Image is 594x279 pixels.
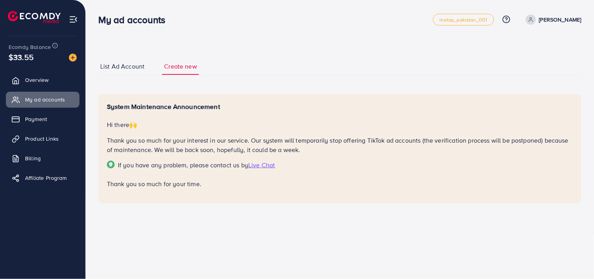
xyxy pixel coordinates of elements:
img: logo [8,11,61,23]
span: metap_pakistan_001 [440,17,487,22]
span: Payment [25,115,47,123]
p: Thank you so much for your interest in our service. Our system will temporarily stop offering Tik... [107,136,573,154]
p: Hi there [107,120,573,129]
span: My ad accounts [25,96,65,103]
span: Product Links [25,135,59,143]
a: Billing [6,150,79,166]
span: Create new [164,62,197,71]
img: image [69,54,77,62]
img: Popup guide [107,161,115,168]
h5: System Maintenance Announcement [107,103,573,111]
span: Live Chat [248,161,275,169]
span: 🙌 [129,120,137,129]
span: If you have any problem, please contact us by [118,161,248,169]
span: Overview [25,76,49,84]
a: Payment [6,111,79,127]
a: metap_pakistan_001 [433,14,494,25]
span: Ecomdy Balance [9,43,51,51]
span: List Ad Account [100,62,144,71]
img: menu [69,15,78,24]
a: My ad accounts [6,92,79,107]
p: Thank you so much for your time. [107,179,573,188]
a: Product Links [6,131,79,147]
span: Billing [25,154,41,162]
a: Overview [6,72,79,88]
span: $33.55 [9,51,34,63]
a: [PERSON_NAME] [523,14,581,25]
p: [PERSON_NAME] [539,15,581,24]
a: Affiliate Program [6,170,79,186]
span: Affiliate Program [25,174,67,182]
h3: My ad accounts [98,14,172,25]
